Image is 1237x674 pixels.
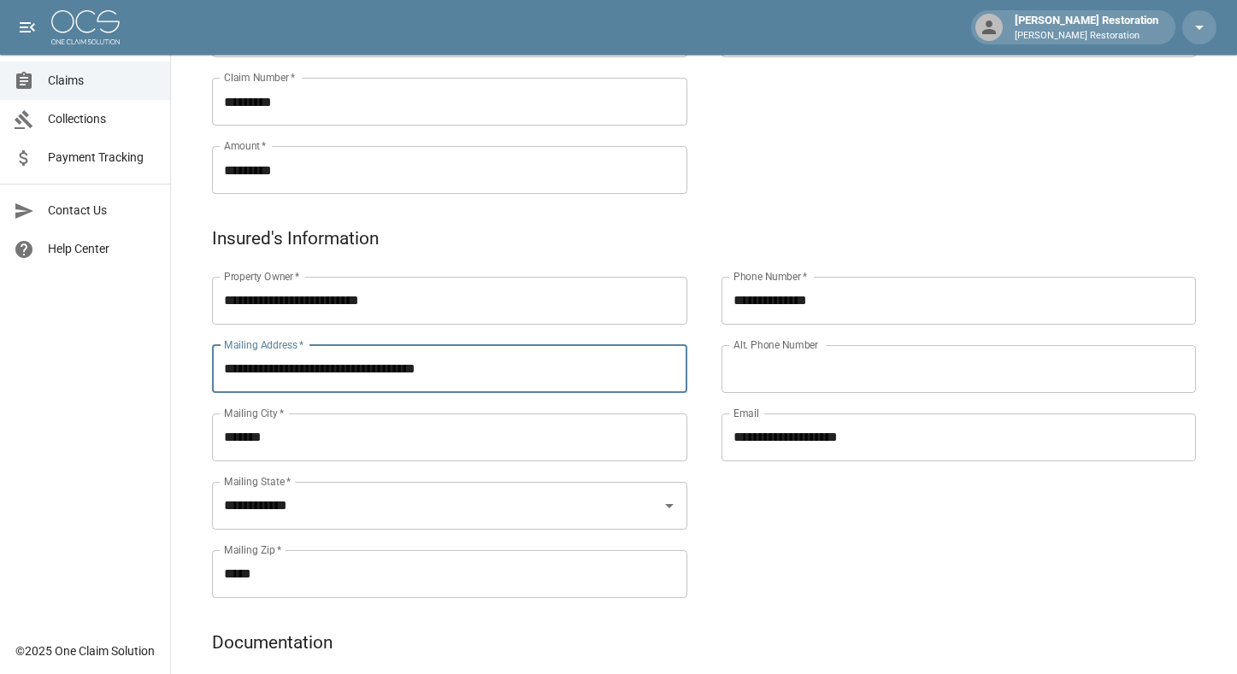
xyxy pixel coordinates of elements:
button: open drawer [10,10,44,44]
label: Property Owner [224,269,300,284]
label: Mailing Zip [224,542,282,557]
label: Phone Number [733,269,807,284]
div: © 2025 One Claim Solution [15,642,155,659]
label: Alt. Phone Number [733,337,818,352]
label: Email [733,406,759,420]
label: Mailing Address [224,337,303,352]
span: Help Center [48,240,156,258]
div: [PERSON_NAME] Restoration [1008,12,1165,43]
span: Claims [48,72,156,90]
span: Contact Us [48,202,156,220]
p: [PERSON_NAME] Restoration [1015,29,1158,44]
label: Mailing State [224,474,291,489]
span: Payment Tracking [48,149,156,167]
img: ocs-logo-white-transparent.png [51,10,120,44]
label: Claim Number [224,70,295,85]
button: Open [657,494,681,518]
label: Amount [224,138,267,153]
label: Mailing City [224,406,285,420]
span: Collections [48,110,156,128]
